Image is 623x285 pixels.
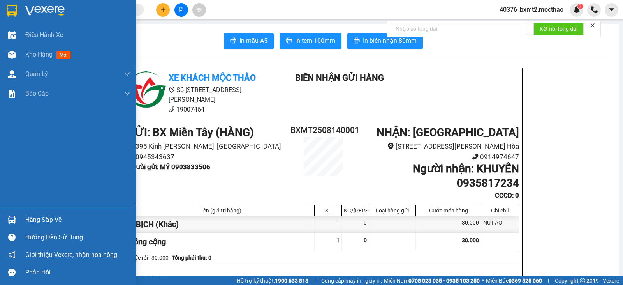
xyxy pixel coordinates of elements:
[377,126,519,139] b: NHẬN : [GEOGRAPHIC_DATA]
[577,4,583,9] sup: 1
[178,7,184,12] span: file-add
[590,23,595,28] span: close
[25,250,117,260] span: Giới thiệu Vexere, nhận hoa hồng
[315,216,342,233] div: 1
[25,51,53,58] span: Kho hàng
[172,255,211,261] b: Tổng phải thu: 0
[124,71,130,77] span: down
[127,152,290,162] li: 0945343637
[25,30,63,40] span: Điều hành xe
[290,124,356,137] h2: BXMT2508140001
[493,5,570,14] span: 40376_bxmt2.mocthao
[8,90,16,98] img: solution-icon
[8,70,16,78] img: warehouse-icon
[495,191,519,199] b: CCCD : 0
[192,3,206,17] button: aim
[130,237,166,246] span: Tổng cộng
[275,278,308,284] strong: 1900 633 818
[416,216,481,233] div: 30.000
[509,278,542,284] strong: 0369 525 060
[8,251,16,258] span: notification
[342,216,369,233] div: 0
[8,234,16,241] span: question-circle
[344,207,367,214] div: KG/[PERSON_NAME]
[605,3,618,17] button: caret-down
[130,207,312,214] div: Tên (giá trị hàng)
[25,69,48,79] span: Quản Lý
[196,7,202,12] span: aim
[127,85,272,104] li: Số [STREET_ADDRESS][PERSON_NAME]
[230,37,236,45] span: printer
[280,33,341,49] button: printerIn tem 100mm
[128,216,315,233] div: 1 BỊCH (Khác)
[336,237,340,243] span: 1
[127,104,272,114] li: 19007464
[295,36,335,46] span: In tem 100mm
[356,141,519,152] li: [STREET_ADDRESS][PERSON_NAME] Hòa
[573,6,580,13] img: icon-new-feature
[239,36,268,46] span: In mẫu A5
[25,89,49,98] span: Báo cáo
[387,143,394,149] span: environment
[364,237,367,243] span: 0
[354,37,360,45] span: printer
[384,276,480,285] span: Miền Nam
[174,3,188,17] button: file-add
[321,276,382,285] span: Cung cấp máy in - giấy in:
[156,3,170,17] button: plus
[472,153,479,160] span: phone
[56,51,70,59] span: mới
[548,276,549,285] span: |
[127,141,290,152] li: 395 Kinh [PERSON_NAME], [GEOGRAPHIC_DATA]
[169,73,256,83] b: Xe khách Mộc Thảo
[483,207,517,214] div: Ghi chú
[371,207,414,214] div: Loại hàng gửi
[25,267,130,278] div: Phản hồi
[391,23,527,35] input: Nhập số tổng đài
[413,162,519,189] b: Người nhận : KHUYẾN 0935817234
[482,279,484,282] span: ⚪️
[356,152,519,162] li: 0914974647
[237,276,308,285] span: Hỗ trợ kỹ thuật:
[7,5,17,17] img: logo-vxr
[314,276,315,285] span: |
[25,214,130,226] div: Hàng sắp về
[317,207,340,214] div: SL
[286,37,292,45] span: printer
[295,73,384,83] b: Biên Nhận Gửi Hàng
[224,33,274,49] button: printerIn mẫu A5
[127,253,169,262] div: Cước rồi : 30.000
[8,51,16,59] img: warehouse-icon
[169,106,175,112] span: phone
[579,4,581,9] span: 1
[363,36,417,46] span: In biên nhận 80mm
[418,207,479,214] div: Cước món hàng
[169,87,175,93] span: environment
[127,71,166,110] img: logo.jpg
[608,6,615,13] span: caret-down
[540,25,577,33] span: Kết nối tổng đài
[25,232,130,243] div: Hướng dẫn sử dụng
[462,237,479,243] span: 30.000
[347,33,423,49] button: printerIn biên nhận 80mm
[481,216,519,233] div: NÚT ÁO
[8,216,16,224] img: warehouse-icon
[8,31,16,39] img: warehouse-icon
[127,126,254,139] b: GỬI : BX Miền Tây (HÀNG)
[580,278,585,283] span: copyright
[124,90,130,97] span: down
[591,6,598,13] img: phone-icon
[533,23,584,35] button: Kết nối tổng đài
[127,163,210,171] b: Người gửi : MỸ 0903833506
[486,276,542,285] span: Miền Bắc
[8,269,16,276] span: message
[408,278,480,284] strong: 0708 023 035 - 0935 103 250
[160,7,166,12] span: plus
